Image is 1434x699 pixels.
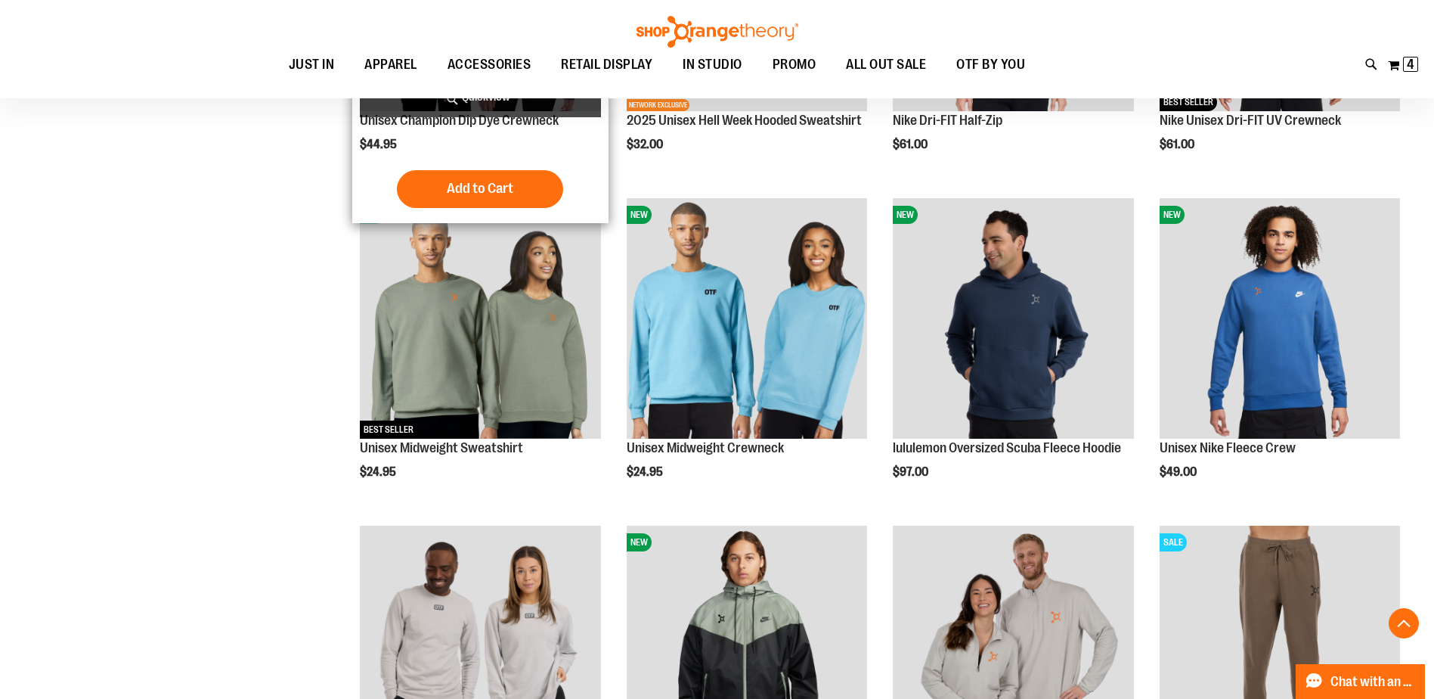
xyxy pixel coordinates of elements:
span: $44.95 [360,138,399,151]
a: Unisex Midweight SweatshirtNEWBEST SELLER [360,198,600,441]
span: $24.95 [627,465,665,479]
span: $49.00 [1160,465,1199,479]
div: product [352,191,608,517]
button: Chat with an Expert [1296,664,1426,699]
a: lululemon Oversized Scuba Fleece HoodieNEW [893,198,1133,441]
span: BEST SELLER [1160,93,1217,111]
a: Unisex Nike Fleece Crew [1160,440,1296,455]
a: Nike Unisex Dri-FIT UV Crewneck [1160,113,1341,128]
span: OTF BY YOU [956,48,1025,82]
img: Unisex Nike Fleece Crew [1160,198,1400,439]
span: NEW [627,206,652,224]
a: Unisex Champion Dip Dye Crewneck [360,113,559,128]
button: Back To Top [1389,608,1419,638]
span: JUST IN [289,48,335,82]
div: product [885,191,1141,517]
span: NEW [893,206,918,224]
span: NEW [627,533,652,551]
span: APPAREL [364,48,417,82]
span: IN STUDIO [683,48,742,82]
a: Unisex Nike Fleece CrewNEW [1160,198,1400,441]
img: Unisex Midweight Crewneck [627,198,867,439]
span: $97.00 [893,465,931,479]
span: ALL OUT SALE [846,48,926,82]
span: 4 [1407,57,1414,72]
span: ACCESSORIES [448,48,531,82]
span: BEST SELLER [360,421,417,439]
img: Shop Orangetheory [634,16,801,48]
a: Unisex Midweight CrewneckNEW [627,198,867,441]
span: $61.00 [1160,138,1197,151]
span: $61.00 [893,138,930,151]
span: $32.00 [627,138,665,151]
span: Add to Cart [447,180,513,197]
span: NETWORK EXCLUSIVE [627,99,689,111]
img: lululemon Oversized Scuba Fleece Hoodie [893,198,1133,439]
span: PROMO [773,48,816,82]
span: SALE [1160,533,1187,551]
button: Add to Cart [397,170,563,208]
a: lululemon Oversized Scuba Fleece Hoodie [893,440,1121,455]
span: Chat with an Expert [1330,675,1416,689]
img: Unisex Midweight Sweatshirt [360,198,600,439]
span: RETAIL DISPLAY [561,48,652,82]
span: NEW [1160,206,1185,224]
a: 2025 Unisex Hell Week Hooded Sweatshirt [627,113,862,128]
div: product [1152,191,1408,517]
span: $24.95 [360,465,398,479]
a: Nike Dri-FIT Half-Zip [893,113,1002,128]
div: product [619,191,875,517]
a: Unisex Midweight Sweatshirt [360,440,523,455]
a: Unisex Midweight Crewneck [627,440,784,455]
